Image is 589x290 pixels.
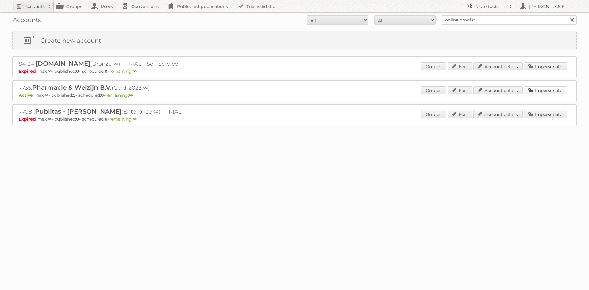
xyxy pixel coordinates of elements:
a: Account details [473,62,523,70]
strong: 0 [105,68,108,74]
strong: 0 [101,92,104,98]
a: Groups [421,110,446,118]
a: Account details [473,86,523,94]
a: Account details [473,110,523,118]
span: remaining: [106,92,133,98]
a: Create new account [13,31,576,50]
strong: ∞ [48,68,52,74]
strong: ∞ [129,92,133,98]
span: Publitas - [PERSON_NAME] [35,108,121,115]
h2: 7735: (Gold-2023 ∞) [19,84,233,92]
h2: [PERSON_NAME] [528,3,568,10]
span: Active [19,92,34,98]
span: [DOMAIN_NAME] [36,60,90,67]
a: Groups [421,62,446,70]
span: remaining: [109,116,137,122]
strong: 0 [76,116,79,122]
strong: ∞ [133,116,137,122]
a: Impersonate [524,110,567,118]
p: max: - published: - scheduled: - [19,116,570,122]
strong: 0 [76,68,79,74]
a: Edit [448,86,472,94]
strong: ∞ [44,92,48,98]
a: Groups [421,86,446,94]
h2: More tools [475,3,506,10]
strong: 5 [73,92,75,98]
h2: 84134: (Bronze ∞) - TRIAL - Self Service [19,60,233,68]
a: Edit [448,110,472,118]
strong: 0 [105,116,108,122]
p: max: - published: - scheduled: - [19,68,570,74]
span: Expired [19,68,37,74]
h2: Accounts [25,3,45,10]
strong: ∞ [133,68,137,74]
a: Impersonate [524,62,567,70]
a: Edit [448,62,472,70]
strong: ∞ [48,116,52,122]
h2: 77081: (Enterprise ∞) - TRIAL [19,108,233,116]
span: remaining: [109,68,137,74]
span: Expired [19,116,37,122]
p: max: - published: - scheduled: - [19,92,570,98]
a: Impersonate [524,86,567,94]
span: Pharmacie & Welzijn B.V. [32,84,112,91]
